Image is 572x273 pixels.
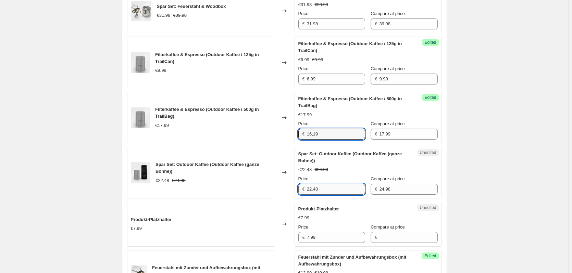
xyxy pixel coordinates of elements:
div: €17.99 [298,112,312,118]
div: €31.98 [298,1,312,8]
span: Produkt-Platzhalter [131,217,172,222]
div: €22.48 [298,166,312,173]
strike: €9.99 [312,56,323,63]
span: € [302,235,305,240]
span: € [302,186,305,192]
div: €7.99 [298,214,310,221]
span: € [375,76,377,81]
span: Spar Set: Outdoor Kaffee (Outdoor Kaffee (ganze Bohne)) [156,162,259,174]
span: Spar Set: Feuerstahl & Woodbox [157,4,226,9]
span: Filterkaffee & Espresso (Outdoor Kaffee / 125g in TrailCan) [155,52,259,64]
div: €31.98 [157,12,171,19]
strike: €24.98 [172,177,186,184]
span: Price [298,176,309,181]
div: €7.99 [131,225,142,232]
span: € [375,186,377,192]
div: €22.48 [156,177,169,184]
span: Compare at price [371,66,405,71]
div: €9.99 [155,67,166,74]
span: Edited [424,95,436,100]
span: Filterkaffee & Espresso (Outdoor Kaffee / 500g in TrailBag) [298,96,402,108]
img: Lambda_Coffee_Outdoor_Kaffee_Arabica_ideal_fuer_French_Press_Kaffee_Probierdose_80x.jpg [131,107,150,128]
strike: €39.98 [173,12,187,19]
div: €6.99 [298,56,310,63]
strike: €39.98 [314,1,328,8]
strike: €24.98 [314,166,328,173]
span: € [302,21,305,26]
span: Filterkaffee & Espresso (Outdoor Kaffee / 500g in TrailBag) [155,107,259,119]
span: Price [298,121,309,126]
span: € [375,131,377,136]
span: Spar Set: Outdoor Kaffee (Outdoor Kaffee (ganze Bohne)) [298,151,402,163]
span: Compare at price [371,11,405,16]
span: € [375,21,377,26]
img: Sparset_Outdoorkaffee_Filterkaffee_ganze_Bohne_French_Press_Kaffee_80x.jpg [131,162,150,183]
span: Compare at price [371,224,405,230]
span: € [302,131,305,136]
span: Unedited [420,205,436,210]
span: Filterkaffee & Espresso (Outdoor Kaffee / 125g in TrailCan) [298,41,402,53]
span: Price [298,66,309,71]
span: Price [298,224,309,230]
div: €17.99 [155,122,169,129]
span: Unedited [420,150,436,155]
img: Lambda_Coffee_Outdoor_Kaffee_Arabica_ideal_fuer_French_Press_Kaffee_Probierdose_80x.jpg [131,52,150,73]
span: € [375,235,377,240]
span: Feuerstahl mit Zunder und Aufbewahrungsbox (mit Aufbewahrungsbox) [298,255,407,266]
span: Edited [424,40,436,45]
span: Compare at price [371,121,405,126]
span: € [302,76,305,81]
span: Produkt-Platzhalter [298,206,339,211]
span: Price [298,11,309,16]
img: Lambda_Coffee_Sparset_Woodbox_Feuerstahl_Outdoor_Hobo_80x.jpg [131,1,151,21]
span: Edited [424,253,436,259]
span: Compare at price [371,176,405,181]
